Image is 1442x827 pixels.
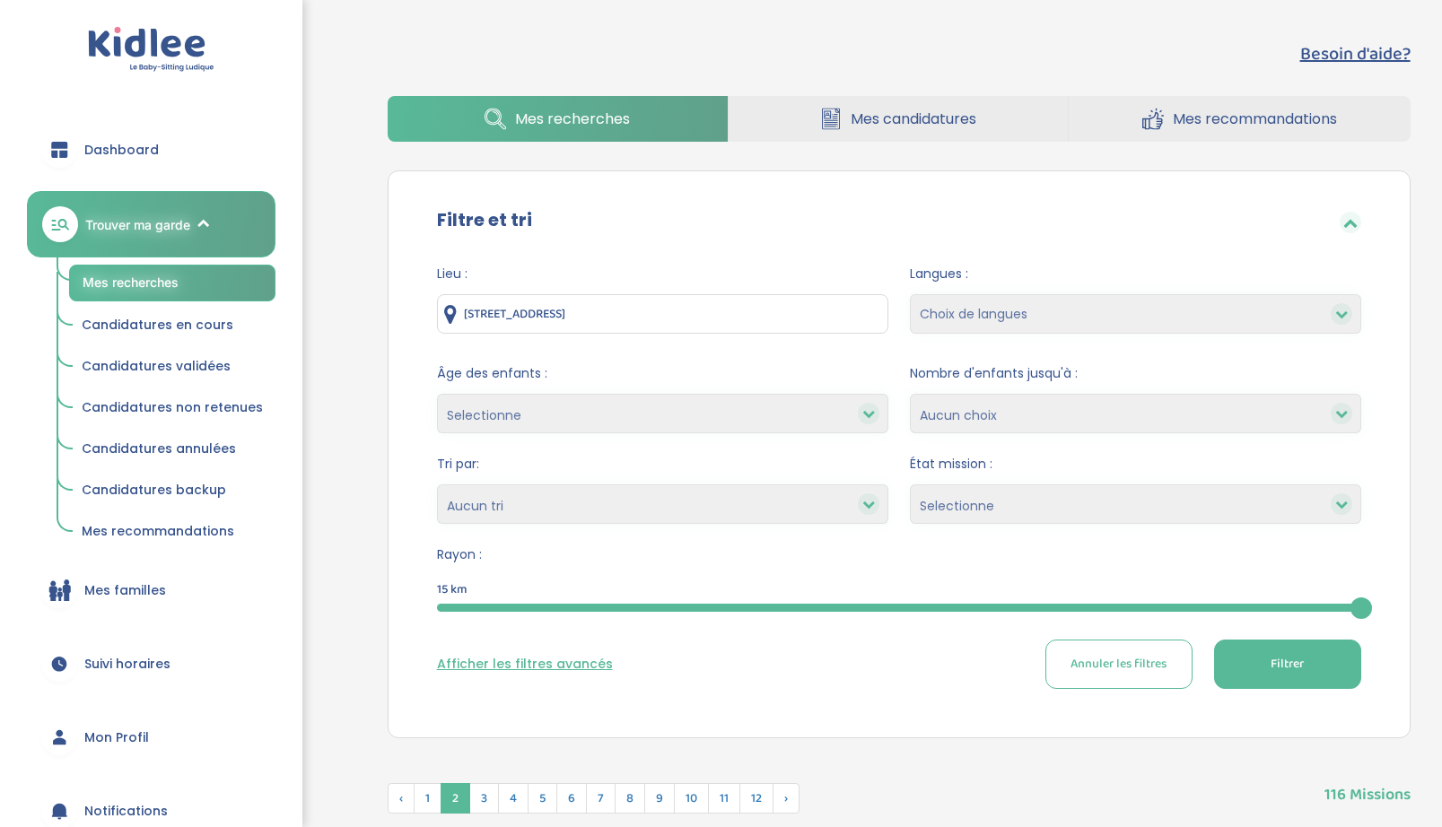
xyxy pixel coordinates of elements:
a: Suivi horaires [27,631,275,696]
span: Trouver ma garde [85,215,190,234]
span: ‹ [388,783,415,814]
img: logo.svg [88,27,214,73]
button: Besoin d'aide? [1300,40,1411,67]
a: Candidatures validées [69,350,275,384]
span: Suivant » [773,783,800,814]
a: Mes candidatures [729,96,1069,142]
span: Mes candidatures [851,108,976,130]
span: Mes recommandations [82,522,234,540]
span: Suivi horaires [84,655,170,674]
a: Mes recherches [69,265,275,301]
span: 10 [674,783,709,814]
span: Lieu : [437,265,888,283]
span: Filtrer [1271,655,1304,674]
a: Mon Profil [27,705,275,770]
span: Annuler les filtres [1071,655,1167,674]
span: Tri par: [437,455,888,474]
span: Mes familles [84,581,166,600]
span: 116 Missions [1324,765,1411,807]
button: Afficher les filtres avancés [437,655,613,674]
span: Mes recherches [515,108,630,130]
span: Candidatures en cours [82,316,233,334]
a: Mes recommandations [69,515,275,549]
a: Candidatures annulées [69,432,275,466]
span: Mes recherches [83,274,179,290]
span: Notifications [84,802,168,821]
label: Filtre et tri [437,206,532,233]
span: Mon Profil [84,728,149,747]
span: Mes recommandations [1173,108,1337,130]
span: Dashboard [84,141,159,160]
span: 5 [528,783,557,814]
span: 12 [739,783,773,814]
a: Candidatures en cours [69,309,275,343]
span: Candidatures non retenues [82,398,263,416]
span: 7 [586,783,616,814]
a: Candidatures non retenues [69,391,275,425]
span: Candidatures validées [82,357,231,375]
input: Ville ou code postale [437,294,888,334]
span: Âge des enfants : [437,364,888,383]
span: 9 [644,783,675,814]
span: Langues : [910,265,1361,283]
span: 11 [708,783,740,814]
button: Filtrer [1214,640,1361,689]
span: 1 [414,783,441,814]
span: 6 [556,783,587,814]
span: Candidatures backup [82,481,226,499]
a: Mes recherches [388,96,728,142]
a: Mes familles [27,558,275,622]
a: Candidatures backup [69,474,275,508]
a: Mes recommandations [1069,96,1410,142]
span: Rayon : [437,545,1361,564]
span: 2 [441,783,470,814]
span: Candidatures annulées [82,440,236,457]
span: 4 [498,783,529,814]
span: 15 km [437,580,468,599]
button: Annuler les filtres [1045,640,1193,689]
span: 8 [615,783,645,814]
span: 3 [469,783,499,814]
a: Dashboard [27,118,275,182]
span: Nombre d'enfants jusqu'à : [910,364,1361,383]
span: État mission : [910,455,1361,474]
a: Trouver ma garde [27,191,275,257]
